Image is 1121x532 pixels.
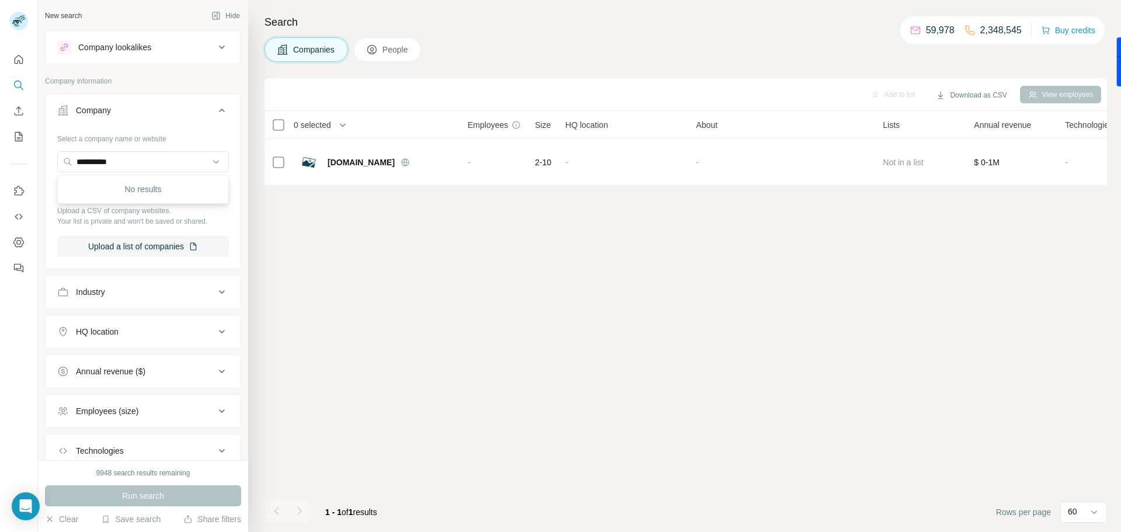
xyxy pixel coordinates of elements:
[57,129,229,144] div: Select a company name or website
[382,44,409,55] span: People
[565,158,568,167] span: -
[46,357,241,385] button: Annual revenue ($)
[535,119,551,131] span: Size
[342,507,349,517] span: of
[57,236,229,257] button: Upload a list of companies
[45,76,241,86] p: Company information
[45,513,78,525] button: Clear
[76,366,145,377] div: Annual revenue ($)
[535,157,551,168] span: 2-10
[76,326,119,338] div: HQ location
[928,86,1015,104] button: Download as CSV
[696,158,699,167] span: -
[349,507,353,517] span: 1
[974,119,1031,131] span: Annual revenue
[9,180,28,201] button: Use Surfe on LinkedIn
[300,153,318,172] img: Logo of abrakadabra.fr
[101,513,161,525] button: Save search
[293,44,336,55] span: Companies
[45,11,82,21] div: New search
[12,492,40,520] div: Open Intercom Messenger
[974,158,1000,167] span: $ 0-1M
[325,507,377,517] span: results
[9,258,28,279] button: Feedback
[183,513,241,525] button: Share filters
[9,206,28,227] button: Use Surfe API
[883,158,923,167] span: Not in a list
[46,437,241,465] button: Technologies
[76,286,105,298] div: Industry
[468,119,508,131] span: Employees
[203,7,248,25] button: Hide
[696,119,718,131] span: About
[1068,506,1077,517] p: 60
[76,105,111,116] div: Company
[76,445,124,457] div: Technologies
[264,14,1107,30] h4: Search
[76,405,138,417] div: Employees (size)
[46,96,241,129] button: Company
[57,206,229,216] p: Upload a CSV of company websites.
[1065,158,1068,167] span: -
[46,318,241,346] button: HQ location
[46,278,241,306] button: Industry
[9,49,28,70] button: Quick start
[9,75,28,96] button: Search
[78,41,151,53] div: Company lookalikes
[57,216,229,227] p: Your list is private and won't be saved or shared.
[468,158,471,167] span: -
[565,119,608,131] span: HQ location
[46,397,241,425] button: Employees (size)
[325,507,342,517] span: 1 - 1
[1041,22,1095,39] button: Buy credits
[9,126,28,147] button: My lists
[96,468,190,478] div: 9948 search results remaining
[294,119,331,131] span: 0 selected
[996,506,1051,518] span: Rows per page
[328,157,395,168] span: [DOMAIN_NAME]
[883,119,900,131] span: Lists
[926,23,955,37] p: 59,978
[1065,119,1113,131] span: Technologies
[46,33,241,61] button: Company lookalikes
[980,23,1022,37] p: 2,348,545
[9,100,28,121] button: Enrich CSV
[9,232,28,253] button: Dashboard
[60,178,226,201] div: No results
